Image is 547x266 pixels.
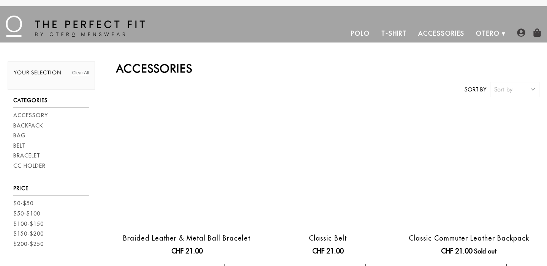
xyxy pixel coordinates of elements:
[470,24,506,42] a: Otero
[13,122,43,130] a: Backpack
[376,24,413,42] a: T-Shirt
[6,16,145,37] img: The Perfect Fit - by Otero Menswear - Logo
[13,230,44,238] a: $150-$200
[171,246,202,256] ins: CHF 21.00
[13,240,44,248] a: $200-$250
[400,109,538,223] a: leather backpack
[259,109,396,223] a: otero menswear classic black leather belt
[116,61,539,75] h2: Accessories
[13,210,40,218] a: $50-$100
[13,162,46,170] a: CC Holder
[312,246,343,256] ins: CHF 21.00
[13,200,33,208] a: $0-$50
[13,142,25,150] a: Belt
[118,109,255,223] a: black braided leather bracelet
[441,246,472,256] ins: CHF 21.00
[465,86,486,94] label: Sort by
[13,132,26,140] a: Bag
[13,97,89,108] h3: Categories
[533,28,541,37] img: shopping-bag-icon.png
[309,234,347,242] a: Classic Belt
[413,24,470,42] a: Accessories
[13,220,44,228] a: $100-$150
[13,112,48,120] a: Accessory
[13,185,89,196] h3: Price
[14,69,89,80] h2: Your selection
[474,247,496,255] span: Sold out
[13,152,40,160] a: Bracelet
[123,234,250,242] a: Braided Leather & Metal Ball Bracelet
[517,28,525,37] img: user-account-icon.png
[409,234,529,242] a: Classic Commuter Leather Backpack
[72,69,89,76] a: Clear All
[345,24,376,42] a: Polo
